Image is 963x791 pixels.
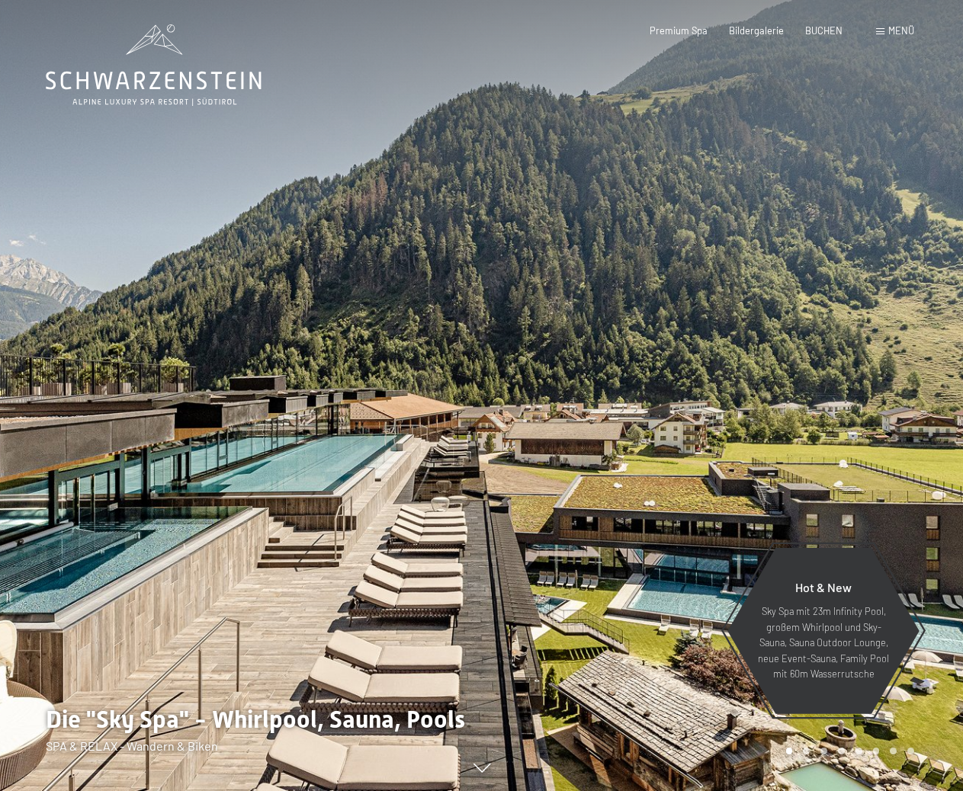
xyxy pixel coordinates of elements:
a: Hot & New Sky Spa mit 23m Infinity Pool, großem Whirlpool und Sky-Sauna, Sauna Outdoor Lounge, ne... [727,547,920,715]
div: Carousel Page 6 [873,748,880,754]
p: Sky Spa mit 23m Infinity Pool, großem Whirlpool und Sky-Sauna, Sauna Outdoor Lounge, neue Event-S... [757,604,890,681]
a: BUCHEN [805,24,843,37]
div: Carousel Page 2 [803,748,810,754]
span: Hot & New [795,580,852,594]
a: Bildergalerie [729,24,784,37]
span: Menü [888,24,914,37]
a: Premium Spa [650,24,708,37]
div: Carousel Page 4 [838,748,845,754]
div: Carousel Pagination [781,748,914,754]
div: Carousel Page 8 [907,748,914,754]
div: Carousel Page 1 (Current Slide) [786,748,793,754]
div: Carousel Page 3 [820,748,827,754]
div: Carousel Page 7 [890,748,897,754]
div: Carousel Page 5 [855,748,862,754]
